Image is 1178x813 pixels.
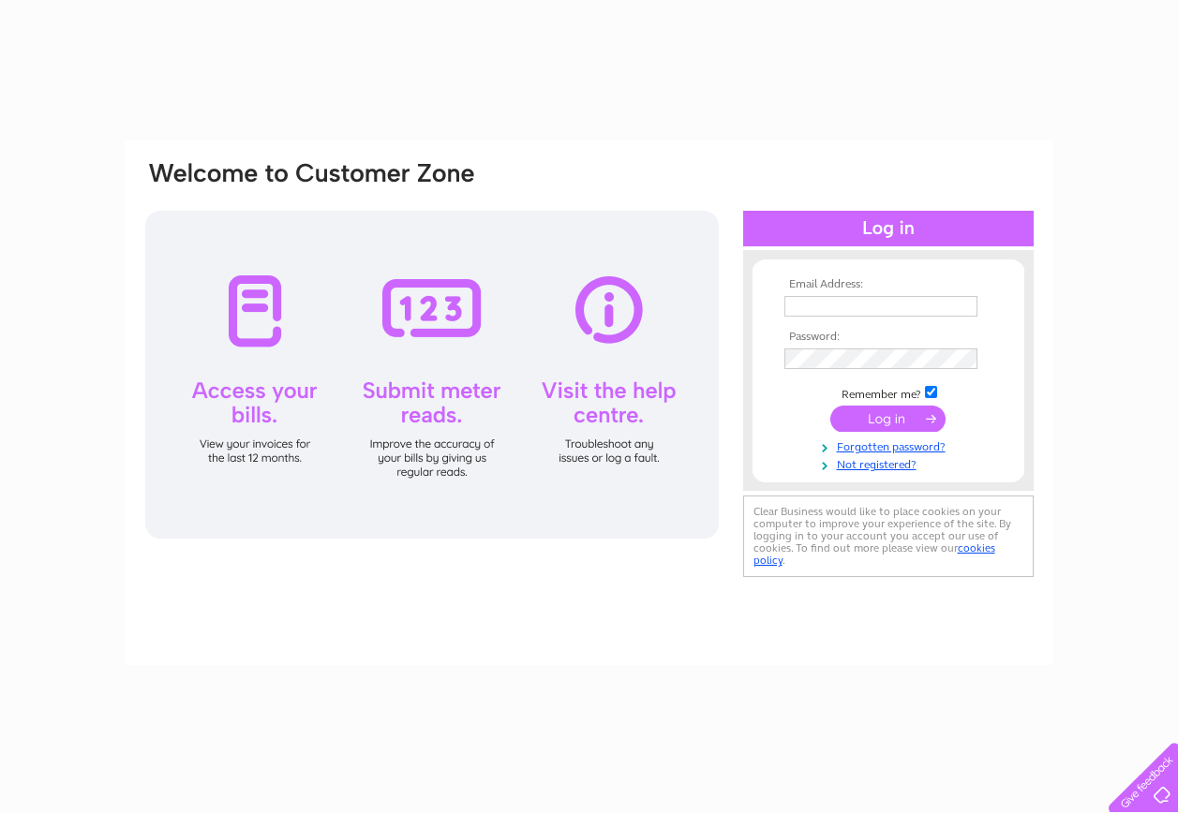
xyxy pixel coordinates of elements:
[780,383,997,402] td: Remember me?
[780,331,997,344] th: Password:
[780,278,997,291] th: Email Address:
[784,436,997,454] a: Forgotten password?
[784,454,997,472] a: Not registered?
[830,406,946,432] input: Submit
[753,541,995,567] a: cookies policy
[743,495,1034,577] div: Clear Business would like to place cookies on your computer to improve your experience of the sit...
